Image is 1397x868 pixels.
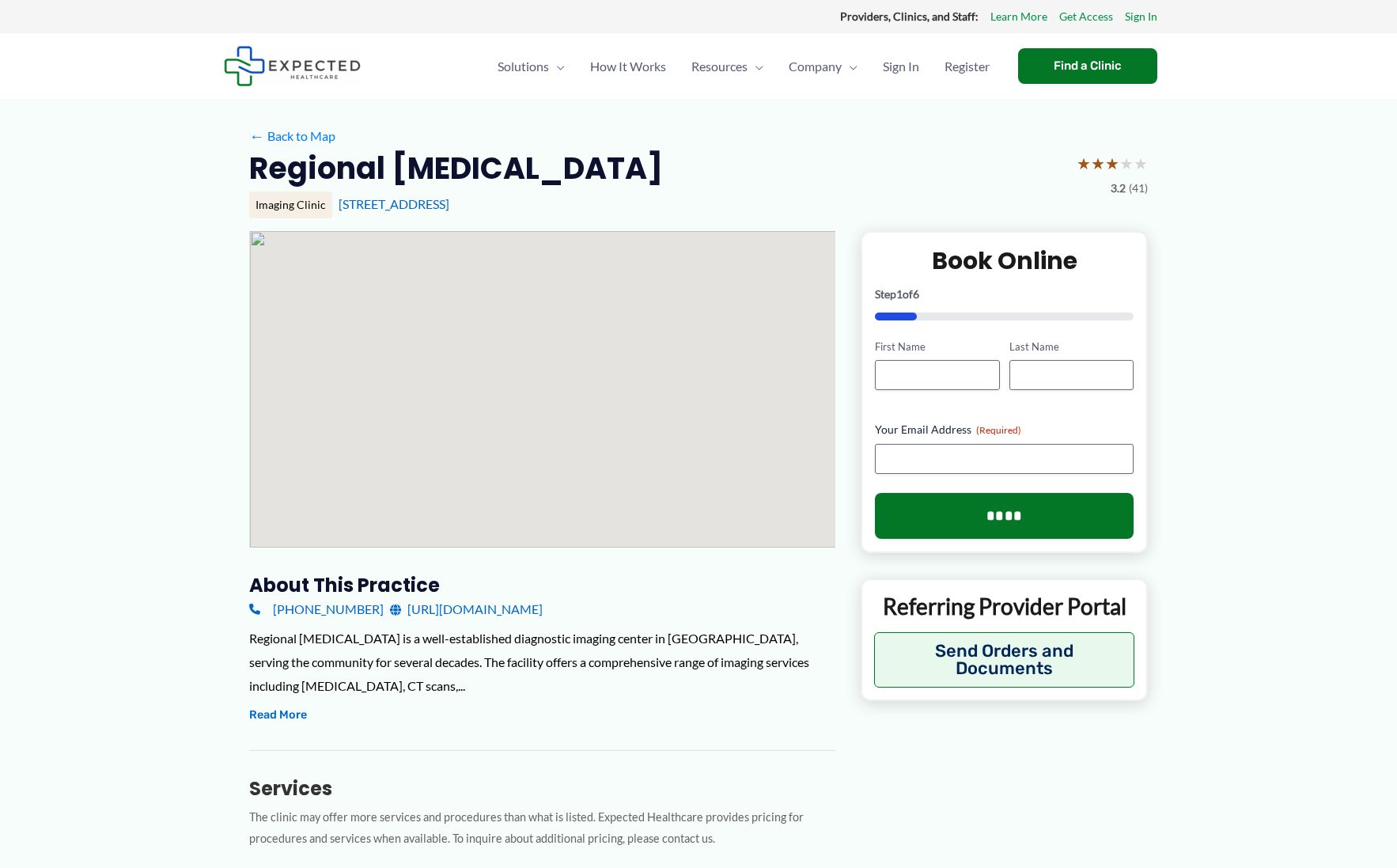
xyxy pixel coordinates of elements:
[1134,149,1148,178] span: ★
[339,196,449,211] a: [STREET_ADDRESS]
[1018,48,1157,84] a: Find a Clinic
[1105,149,1119,178] span: ★
[883,39,919,94] span: Sign In
[549,39,565,94] span: Menu Toggle
[249,627,835,697] div: Regional [MEDICAL_DATA] is a well-established diagnostic imaging center in [GEOGRAPHIC_DATA], ser...
[1125,6,1157,27] a: Sign In
[224,46,361,86] img: Expected Healthcare Logo - side, dark font, small
[249,191,332,218] div: Imaging Clinic
[945,39,990,94] span: Register
[249,807,835,850] p: The clinic may offer more services and procedures than what is listed. Expected Healthcare provid...
[1119,149,1134,178] span: ★
[249,573,835,597] h3: About this practice
[789,39,842,94] span: Company
[874,592,1134,620] p: Referring Provider Portal
[249,149,663,188] h2: Regional [MEDICAL_DATA]
[485,39,1002,94] nav: Primary Site Navigation
[577,39,679,94] a: How It Works
[840,9,979,23] strong: Providers, Clinics, and Staff:
[1059,6,1113,27] a: Get Access
[976,424,1021,436] span: (Required)
[249,124,335,148] a: ←Back to Map
[776,39,870,94] a: CompanyMenu Toggle
[875,289,1134,300] p: Step of
[485,39,577,94] a: SolutionsMenu Toggle
[1091,149,1105,178] span: ★
[748,39,763,94] span: Menu Toggle
[875,422,1134,438] label: Your Email Address
[1009,339,1134,354] label: Last Name
[1111,178,1126,199] span: 3.2
[874,632,1134,688] button: Send Orders and Documents
[875,245,1134,276] h2: Book Online
[932,39,1002,94] a: Register
[249,128,264,143] span: ←
[390,597,543,621] a: [URL][DOMAIN_NAME]
[679,39,776,94] a: ResourcesMenu Toggle
[249,706,307,725] button: Read More
[1077,149,1091,178] span: ★
[875,339,999,354] label: First Name
[691,39,748,94] span: Resources
[590,39,666,94] span: How It Works
[870,39,932,94] a: Sign In
[913,287,919,301] span: 6
[249,597,384,621] a: [PHONE_NUMBER]
[990,6,1047,27] a: Learn More
[842,39,858,94] span: Menu Toggle
[896,287,903,301] span: 1
[249,776,835,801] h3: Services
[1129,178,1148,199] span: (41)
[498,39,549,94] span: Solutions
